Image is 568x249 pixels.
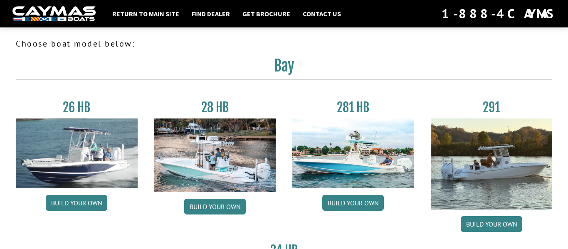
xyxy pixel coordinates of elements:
[46,195,107,211] a: Build your own
[154,100,276,115] h3: 28 HB
[108,8,183,19] a: Return to main site
[299,8,345,19] a: Contact Us
[16,37,552,50] p: Choose boat model below:
[442,5,556,23] div: 1-888-4CAYMAS
[431,118,553,210] img: 291_Thumbnail.jpg
[292,118,414,188] img: 28-hb-twin.jpg
[461,216,522,232] a: Build your own
[292,100,414,115] h3: 281 HB
[16,100,138,115] h3: 26 HB
[184,199,246,214] a: Build your own
[322,195,384,211] a: Build your own
[188,8,234,19] a: Find Dealer
[238,8,294,19] a: Get Brochure
[16,118,138,188] img: 26_new_photo_resized.jpg
[431,100,553,115] h3: 291
[16,57,552,80] h2: Bay
[12,6,96,22] img: white-logo-c9c8dbefe5ff5ceceb0f0178aa75bf4bb51f6bca0971e226c86eb53dfe498488.png
[154,118,276,192] img: 28_hb_thumbnail_for_caymas_connect.jpg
